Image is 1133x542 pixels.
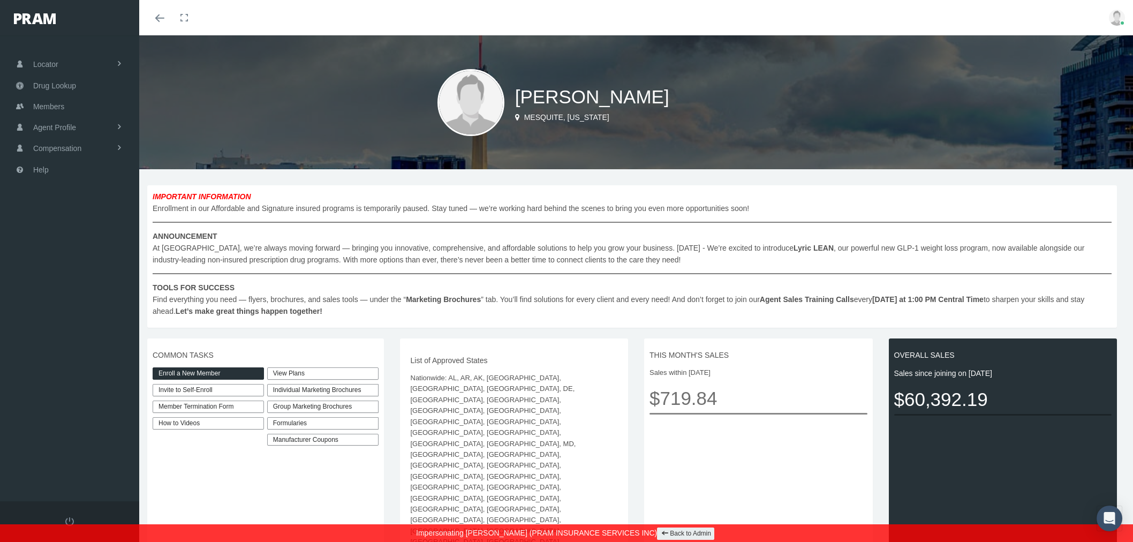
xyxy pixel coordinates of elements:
div: Individual Marketing Brochures [267,384,379,396]
span: OVERALL SALES [894,349,1112,361]
b: ANNOUNCEMENT [153,232,217,240]
a: How to Videos [153,417,264,430]
b: [DATE] at 1:00 PM Central Time [872,295,984,304]
span: $60,392.19 [894,385,1112,414]
span: Help [33,160,49,180]
a: Back to Admin [657,528,714,540]
div: Open Intercom Messenger [1097,506,1122,531]
b: Agent Sales Training Calls [760,295,854,304]
div: Formularies [267,417,379,430]
span: Compensation [33,138,81,159]
span: Agent Profile [33,117,76,138]
img: user-placeholder.jpg [437,69,504,136]
img: PRAM_20_x_78.png [14,13,56,24]
b: Lyric LEAN [794,244,834,252]
a: Invite to Self-Enroll [153,384,264,396]
span: Sales within [DATE] [649,367,867,378]
span: THIS MONTH'S SALES [649,349,867,361]
a: Enroll a New Member [153,367,264,380]
span: $719.84 [649,383,867,413]
span: Members [33,96,64,117]
a: Manufacturer Coupons [267,434,379,446]
b: Let’s make great things happen together! [176,307,322,315]
span: COMMON TASKS [153,349,379,361]
span: List of Approved States [411,355,618,366]
img: user-placeholder.jpg [1109,10,1125,26]
span: Drug Lookup [33,76,76,96]
b: Marketing Brochures [406,295,481,304]
span: Sales since joining on [DATE] [894,367,1112,379]
span: Mesquite, [US_STATE] [524,113,609,122]
a: Member Termination Form [153,401,264,413]
div: Impersonating [PERSON_NAME] (PRAM INSURANCE SERVICES INC) [8,524,1125,542]
div: Group Marketing Brochures [267,401,379,413]
b: IMPORTANT INFORMATION [153,192,251,201]
span: Enrollment in our Affordable and Signature insured programs is temporarily paused. Stay tuned — w... [153,191,1112,317]
span: [PERSON_NAME] [515,86,669,107]
span: Locator [33,54,58,74]
b: TOOLS FOR SUCCESS [153,283,235,292]
a: View Plans [267,367,379,380]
